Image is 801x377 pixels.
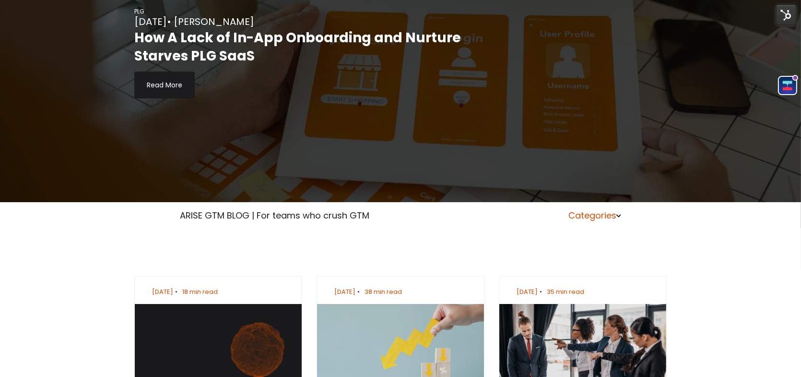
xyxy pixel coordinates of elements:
span: [DATE] [152,287,173,296]
span: • [167,15,171,28]
img: HubSpot Tools Menu Toggle [776,5,796,25]
span: • [355,287,362,296]
span: 35 min read [547,287,584,296]
a: PLG [134,7,144,15]
a: [PERSON_NAME] [174,14,254,29]
span: • [173,287,180,296]
span: [DATE] [334,287,355,296]
span: 18 min read [182,287,218,296]
span: [DATE] [517,287,538,296]
iframe: Chat Widget [753,331,801,377]
span: 38 min read [365,287,402,296]
a: ARISE GTM BLOG | For teams who crush GTM [180,209,369,221]
span: • [538,287,544,296]
a: Read More [134,72,195,98]
a: Categories [568,209,621,221]
h2: How A Lack of In-App Onboarding and Nurture Starves PLG SaaS [134,29,484,65]
div: [DATE] [134,14,484,29]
